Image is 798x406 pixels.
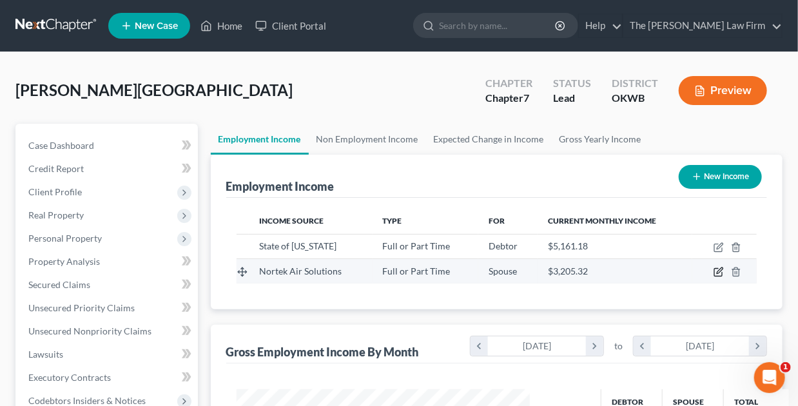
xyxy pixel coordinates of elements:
[18,273,198,296] a: Secured Claims
[485,76,532,91] div: Chapter
[548,266,588,276] span: $3,205.32
[651,336,750,356] div: [DATE]
[226,344,419,360] div: Gross Employment Income By Month
[18,343,198,366] a: Lawsuits
[18,250,198,273] a: Property Analysis
[28,302,135,313] span: Unsecured Priority Claims
[612,76,658,91] div: District
[259,266,342,276] span: Nortek Air Solutions
[18,157,198,180] a: Credit Report
[471,336,488,356] i: chevron_left
[579,14,622,37] a: Help
[28,395,146,406] span: Codebtors Insiders & Notices
[383,216,402,226] span: Type
[489,266,517,276] span: Spouse
[586,336,603,356] i: chevron_right
[634,336,651,356] i: chevron_left
[439,14,557,37] input: Search by name...
[383,240,451,251] span: Full or Part Time
[28,163,84,174] span: Credit Report
[28,372,111,383] span: Executory Contracts
[28,325,151,336] span: Unsecured Nonpriority Claims
[28,186,82,197] span: Client Profile
[679,165,762,189] button: New Income
[489,240,518,251] span: Debtor
[28,349,63,360] span: Lawsuits
[781,362,791,372] span: 1
[749,336,766,356] i: chevron_right
[612,91,658,106] div: OKWB
[488,336,587,356] div: [DATE]
[226,179,335,194] div: Employment Income
[679,76,767,105] button: Preview
[18,134,198,157] a: Case Dashboard
[259,240,336,251] span: State of [US_STATE]
[259,216,324,226] span: Income Source
[28,279,90,290] span: Secured Claims
[552,124,649,155] a: Gross Yearly Income
[548,240,588,251] span: $5,161.18
[28,140,94,151] span: Case Dashboard
[28,233,102,244] span: Personal Property
[309,124,426,155] a: Non Employment Income
[489,216,505,226] span: For
[28,256,100,267] span: Property Analysis
[553,91,591,106] div: Lead
[383,266,451,276] span: Full or Part Time
[18,366,198,389] a: Executory Contracts
[614,340,623,353] span: to
[28,209,84,220] span: Real Property
[135,21,178,31] span: New Case
[553,76,591,91] div: Status
[18,320,198,343] a: Unsecured Nonpriority Claims
[211,124,309,155] a: Employment Income
[548,216,656,226] span: Current Monthly Income
[18,296,198,320] a: Unsecured Priority Claims
[249,14,333,37] a: Client Portal
[623,14,782,37] a: The [PERSON_NAME] Law Firm
[485,91,532,106] div: Chapter
[15,81,293,99] span: [PERSON_NAME][GEOGRAPHIC_DATA]
[194,14,249,37] a: Home
[523,92,529,104] span: 7
[426,124,552,155] a: Expected Change in Income
[754,362,785,393] iframe: Intercom live chat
